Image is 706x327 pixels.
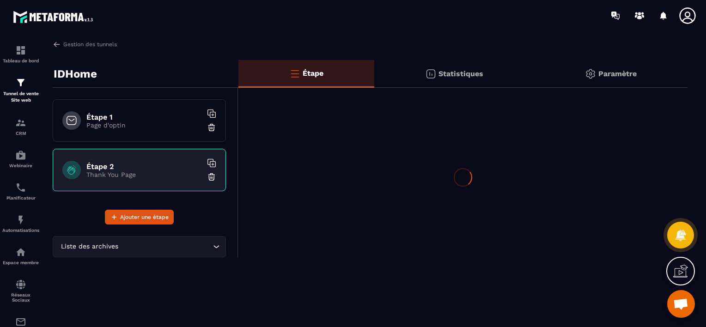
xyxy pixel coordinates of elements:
span: Liste des archives [59,242,120,252]
p: Paramètre [598,69,637,78]
a: Gestion des tunnels [53,40,117,48]
p: Page d'optin [86,121,202,129]
img: formation [15,45,26,56]
a: social-networksocial-networkRéseaux Sociaux [2,272,39,309]
a: formationformationTableau de bord [2,38,39,70]
img: formation [15,77,26,88]
p: IDHome [54,65,97,83]
a: schedulerschedulerPlanificateur [2,175,39,207]
p: CRM [2,131,39,136]
img: automations [15,214,26,225]
img: social-network [15,279,26,290]
p: Réseaux Sociaux [2,292,39,303]
a: automationsautomationsWebinaire [2,143,39,175]
img: bars-o.4a397970.svg [289,68,300,79]
img: automations [15,247,26,258]
a: formationformationTunnel de vente Site web [2,70,39,110]
img: automations [15,150,26,161]
img: stats.20deebd0.svg [425,68,436,79]
p: Tableau de bord [2,58,39,63]
h6: Étape 1 [86,113,202,121]
div: Ouvrir le chat [667,290,695,318]
p: Statistiques [438,69,483,78]
p: Automatisations [2,228,39,233]
img: formation [15,117,26,128]
img: trash [207,123,216,132]
p: Espace membre [2,260,39,265]
img: logo [13,8,96,25]
p: Tunnel de vente Site web [2,91,39,103]
p: Thank You Page [86,171,202,178]
h6: Étape 2 [86,162,202,171]
p: Planificateur [2,195,39,200]
img: scheduler [15,182,26,193]
img: setting-gr.5f69749f.svg [585,68,596,79]
button: Ajouter une étape [105,210,174,224]
a: automationsautomationsAutomatisations [2,207,39,240]
div: Search for option [53,236,226,257]
img: arrow [53,40,61,48]
span: Ajouter une étape [120,212,169,222]
img: trash [207,172,216,182]
p: Webinaire [2,163,39,168]
p: Étape [303,69,323,78]
a: formationformationCRM [2,110,39,143]
a: automationsautomationsEspace membre [2,240,39,272]
input: Search for option [120,242,211,252]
